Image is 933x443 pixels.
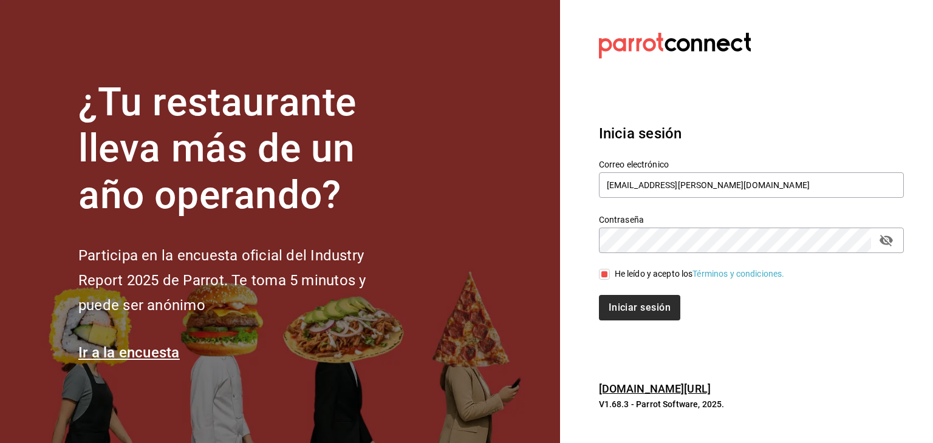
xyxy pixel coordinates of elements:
[78,79,406,219] h1: ¿Tu restaurante lleva más de un año operando?
[599,382,711,395] a: [DOMAIN_NAME][URL]
[78,243,406,317] h2: Participa en la encuesta oficial del Industry Report 2025 de Parrot. Te toma 5 minutos y puede se...
[692,269,784,279] a: Términos y condiciones.
[599,123,904,144] h3: Inicia sesión
[599,160,904,168] label: Correo electrónico
[78,344,180,361] a: Ir a la encuesta
[599,215,904,223] label: Contraseña
[599,172,904,198] input: Ingresa tu correo electrónico
[599,398,904,410] p: V1.68.3 - Parrot Software, 2025.
[599,295,680,320] button: Iniciar sesión
[615,268,785,280] div: He leído y acepto los
[876,230,897,251] button: passwordField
